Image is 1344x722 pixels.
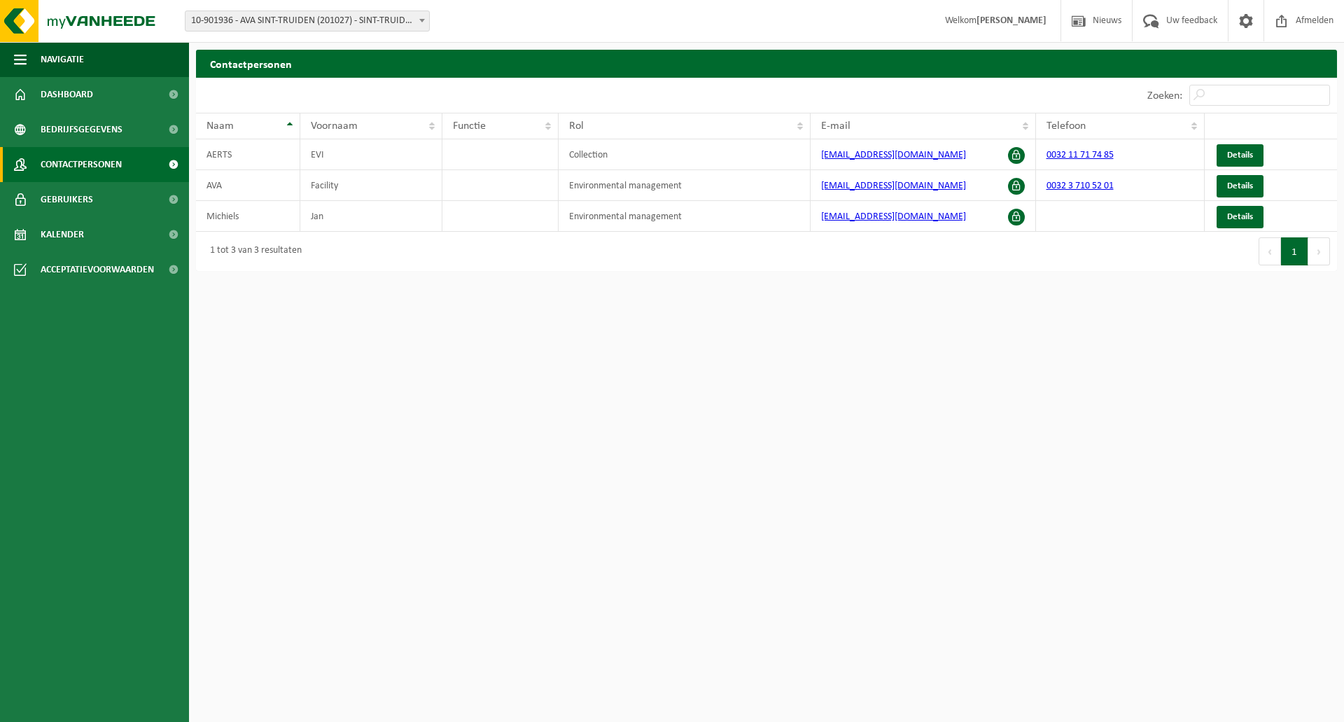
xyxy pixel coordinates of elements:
a: [EMAIL_ADDRESS][DOMAIN_NAME] [821,211,966,222]
span: Dashboard [41,77,93,112]
span: Telefoon [1046,120,1086,132]
span: Voornaam [311,120,358,132]
strong: [PERSON_NAME] [976,15,1046,26]
td: AERTS [196,139,300,170]
td: Environmental management [559,170,811,201]
span: Rol [569,120,584,132]
td: Environmental management [559,201,811,232]
td: Facility [300,170,442,201]
h2: Contactpersonen [196,50,1337,77]
span: Functie [453,120,486,132]
a: Details [1217,175,1263,197]
span: Details [1227,181,1253,190]
span: E-mail [821,120,850,132]
span: 10-901936 - AVA SINT-TRUIDEN (201027) - SINT-TRUIDEN [185,11,430,32]
td: EVI [300,139,442,170]
td: Michiels [196,201,300,232]
button: Previous [1259,237,1281,265]
a: Details [1217,206,1263,228]
button: 1 [1281,237,1308,265]
a: Details [1217,144,1263,167]
button: Next [1308,237,1330,265]
a: 0032 11 71 74 85 [1046,150,1114,160]
td: AVA [196,170,300,201]
span: Navigatie [41,42,84,77]
a: [EMAIL_ADDRESS][DOMAIN_NAME] [821,181,966,191]
td: Collection [559,139,811,170]
span: Contactpersonen [41,147,122,182]
a: [EMAIL_ADDRESS][DOMAIN_NAME] [821,150,966,160]
span: Gebruikers [41,182,93,217]
span: Acceptatievoorwaarden [41,252,154,287]
a: 0032 3 710 52 01 [1046,181,1114,191]
span: Details [1227,151,1253,160]
span: Details [1227,212,1253,221]
td: Jan [300,201,442,232]
div: 1 tot 3 van 3 resultaten [203,239,302,264]
span: Naam [206,120,234,132]
span: Kalender [41,217,84,252]
span: 10-901936 - AVA SINT-TRUIDEN (201027) - SINT-TRUIDEN [185,11,429,31]
span: Bedrijfsgegevens [41,112,122,147]
label: Zoeken: [1147,90,1182,102]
